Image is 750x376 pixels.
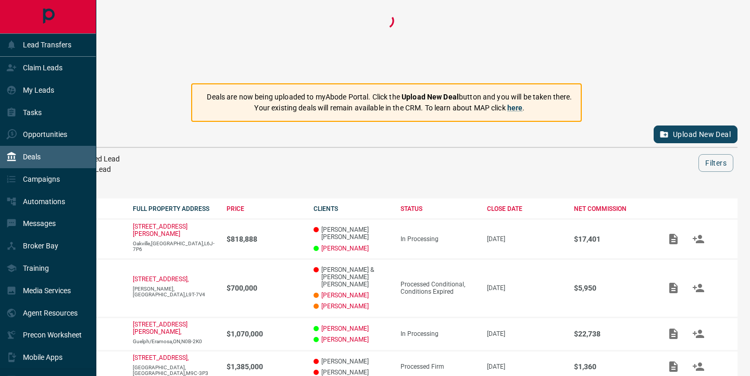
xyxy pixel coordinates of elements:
[686,284,711,291] span: Match Clients
[401,281,477,295] div: Processed Conditional, Conditions Expired
[574,362,651,371] p: $1,360
[207,103,572,114] p: Your existing deals will remain available in the CRM. To learn about MAP click .
[133,365,216,376] p: [GEOGRAPHIC_DATA],[GEOGRAPHIC_DATA],M9C-3P3
[402,93,459,101] strong: Upload New Deal
[207,92,572,103] p: Deals are now being uploaded to myAbode Portal. Click the button and you will be taken there.
[133,205,216,212] div: FULL PROPERTY ADDRESS
[321,292,369,299] a: [PERSON_NAME]
[487,363,564,370] p: [DATE]
[574,235,651,243] p: $17,401
[507,104,523,112] a: here
[133,286,216,297] p: [PERSON_NAME],[GEOGRAPHIC_DATA],L9T-7V4
[574,205,651,212] div: NET COMMISSION
[314,226,390,241] p: [PERSON_NAME] [PERSON_NAME]
[401,205,477,212] div: STATUS
[661,235,686,242] span: Add / View Documents
[698,154,733,172] button: Filters
[133,223,187,237] a: [STREET_ADDRESS][PERSON_NAME]
[321,303,369,310] a: [PERSON_NAME]
[321,336,369,343] a: [PERSON_NAME]
[376,10,397,73] div: Loading
[654,126,737,143] button: Upload New Deal
[314,369,390,376] p: [PERSON_NAME]
[487,235,564,243] p: [DATE]
[487,330,564,337] p: [DATE]
[227,362,303,371] p: $1,385,000
[133,321,187,335] a: [STREET_ADDRESS][PERSON_NAME],
[401,363,477,370] div: Processed Firm
[133,275,189,283] a: [STREET_ADDRESS],
[686,235,711,242] span: Match Clients
[661,330,686,337] span: Add / View Documents
[314,358,390,365] p: [PERSON_NAME]
[227,235,303,243] p: $818,888
[574,284,651,292] p: $5,950
[574,330,651,338] p: $22,738
[133,339,216,344] p: Guelph/Eramosa,ON,N0B-2K0
[314,205,390,212] div: CLIENTS
[321,245,369,252] a: [PERSON_NAME]
[133,241,216,252] p: Oakville,[GEOGRAPHIC_DATA],L6J-7P6
[133,354,189,361] a: [STREET_ADDRESS],
[401,330,477,337] div: In Processing
[227,205,303,212] div: PRICE
[227,284,303,292] p: $700,000
[661,284,686,291] span: Add / View Documents
[487,205,564,212] div: CLOSE DATE
[227,330,303,338] p: $1,070,000
[686,330,711,337] span: Match Clients
[661,363,686,370] span: Add / View Documents
[487,284,564,292] p: [DATE]
[314,266,390,288] p: [PERSON_NAME] & [PERSON_NAME] [PERSON_NAME]
[321,325,369,332] a: [PERSON_NAME]
[686,363,711,370] span: Match Clients
[401,235,477,243] div: In Processing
